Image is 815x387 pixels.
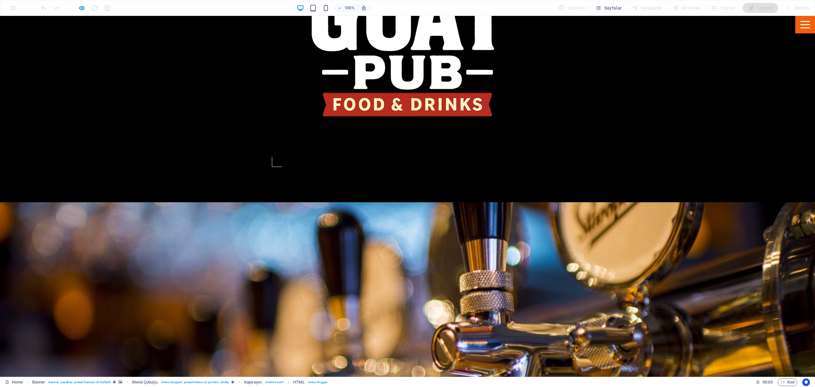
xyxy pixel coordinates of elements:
i: Bu element, özelleştirilebilir bir ön ayar [231,380,234,384]
button: Kod [778,378,797,386]
i: Yeniden boyutlandırmada yakınlaştırma düzeyini seçilen cihaza uyacak şekilde otomatik olarak ayarla. [361,5,367,11]
div: Tasarım (Ctrl+Alt+Y) [556,3,587,13]
span: Seçmek için tıkla. Düzenlemek için çift tıkla [132,378,157,386]
span: Kod [781,378,794,386]
h6: Oturum süresi [756,378,773,386]
button: Sayfalar [592,3,625,13]
span: Seçmek için tıkla. Düzenlemek için çift tıkla [32,378,46,386]
span: : [767,380,768,384]
i: Bu element, arka plan içeriyor [118,380,122,384]
span: Seçmek için tıkla. Düzenlemek için çift tıkla [244,378,262,386]
span: Seçmek için tıkla. Düzenlemek için çift tıkla [293,378,304,386]
a: Seçimi iptal etmek için tıkla. Sayfaları açmak için çift tıkla [5,378,23,386]
span: Sayfalar [595,5,622,11]
span: . banner .parallax .preset-banner-v3-default [48,378,110,386]
span: . mobile-cont [265,378,283,386]
button: Usercentrics [802,378,810,386]
span: . menu-wrapper .preset-menu-v2-porters .sticky [160,378,229,386]
h6: 100% [344,4,355,12]
nav: breadcrumb [32,378,328,386]
button: 100% [335,4,358,12]
button: Menu [800,8,810,9]
i: Bu element, özelleştirilebilir bir ön ayar [113,380,116,384]
span: . menu-trigger [307,378,328,386]
span: 00 00 [762,378,772,386]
